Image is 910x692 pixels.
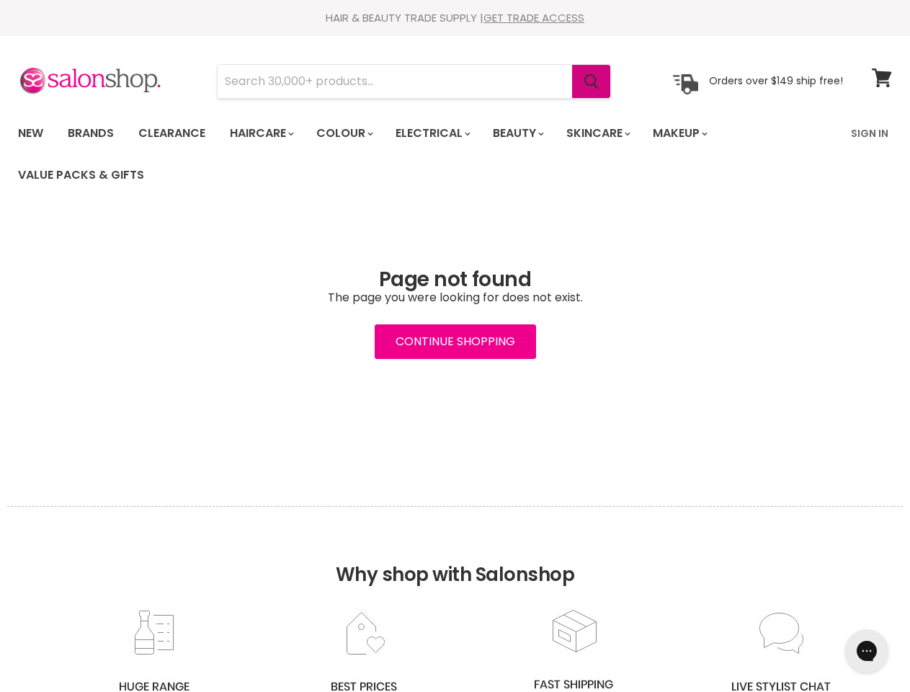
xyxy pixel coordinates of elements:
[556,118,639,148] a: Skincare
[838,624,896,678] iframe: Gorgias live chat messenger
[842,118,897,148] a: Sign In
[482,118,553,148] a: Beauty
[7,160,155,190] a: Value Packs & Gifts
[128,118,216,148] a: Clearance
[18,291,892,304] p: The page you were looking for does not exist.
[375,324,536,359] a: Continue Shopping
[572,65,610,98] button: Search
[217,64,611,99] form: Product
[305,118,382,148] a: Colour
[483,10,584,25] a: GET TRADE ACCESS
[385,118,479,148] a: Electrical
[709,74,843,87] p: Orders over $149 ship free!
[218,65,572,98] input: Search
[18,268,892,291] h1: Page not found
[7,118,54,148] a: New
[642,118,716,148] a: Makeup
[7,506,903,608] h2: Why shop with Salonshop
[57,118,125,148] a: Brands
[219,118,303,148] a: Haircare
[7,112,842,196] ul: Main menu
